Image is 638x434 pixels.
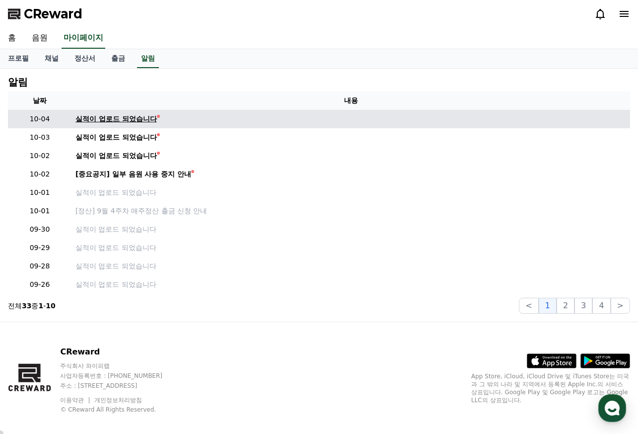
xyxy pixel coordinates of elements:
p: 사업자등록번호 : [PHONE_NUMBER] [60,372,181,380]
a: 알림 [137,49,159,68]
strong: 33 [22,302,31,310]
p: 10-03 [12,132,68,143]
a: 홈 [3,315,66,340]
p: 10-04 [12,114,68,124]
a: 실적이 업로드 되었습니다 [75,224,626,235]
a: 정산서 [67,49,103,68]
p: 09-26 [12,279,68,290]
div: 실적이 업로드 되었습니다 [75,114,157,124]
p: 09-30 [12,224,68,235]
p: 주소 : [STREET_ADDRESS] [60,382,181,390]
strong: 1 [38,302,43,310]
a: 이용약관 [60,397,91,404]
p: © CReward All Rights Reserved. [60,406,181,414]
span: 설정 [153,330,165,338]
p: 10-02 [12,151,68,161]
button: 3 [574,298,592,314]
a: CReward [8,6,82,22]
a: 대화 [66,315,128,340]
a: 출금 [103,49,133,68]
span: CReward [24,6,82,22]
a: [중요공지] 일부 음원 사용 중지 안내 [75,169,626,179]
div: 실적이 업로드 되었습니다 [75,151,157,161]
p: 10-01 [12,187,68,198]
p: 10-01 [12,206,68,216]
th: 날짜 [8,91,71,110]
button: > [611,298,630,314]
a: 실적이 업로드 되었습니다 [75,261,626,271]
p: 전체 중 - [8,301,56,311]
a: 실적이 업로드 되었습니다 [75,114,626,124]
p: CReward [60,346,181,358]
a: 실적이 업로드 되었습니다 [75,243,626,253]
p: 09-28 [12,261,68,271]
button: 4 [592,298,610,314]
a: 실적이 업로드 되었습니다 [75,279,626,290]
button: 2 [557,298,574,314]
a: 마이페이지 [62,28,105,49]
a: 개인정보처리방침 [94,397,142,404]
button: 1 [539,298,557,314]
button: < [519,298,538,314]
a: 채널 [37,49,67,68]
a: 실적이 업로드 되었습니다 [75,132,626,143]
p: 10-02 [12,169,68,179]
p: 주식회사 와이피랩 [60,362,181,370]
strong: 10 [46,302,55,310]
p: 09-29 [12,243,68,253]
th: 내용 [71,91,630,110]
a: 실적이 업로드 되었습니다 [75,151,626,161]
p: App Store, iCloud, iCloud Drive 및 iTunes Store는 미국과 그 밖의 나라 및 지역에서 등록된 Apple Inc.의 서비스 상표입니다. Goo... [471,372,630,404]
a: [정산] 9월 4주차 매주정산 출금 신청 안내 [75,206,626,216]
a: 실적이 업로드 되었습니다 [75,187,626,198]
h4: 알림 [8,77,28,87]
a: 음원 [24,28,56,49]
a: 설정 [128,315,191,340]
span: 홈 [31,330,37,338]
span: 대화 [91,331,103,339]
div: 실적이 업로드 되었습니다 [75,132,157,143]
div: [중요공지] 일부 음원 사용 중지 안내 [75,169,191,179]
